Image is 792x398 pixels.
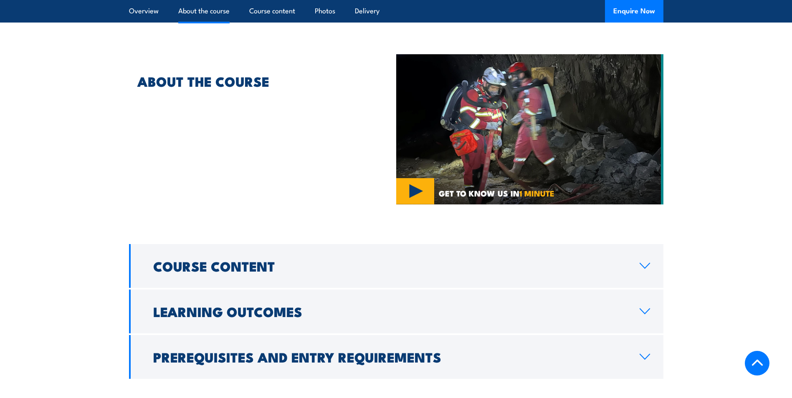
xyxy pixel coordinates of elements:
h2: ABOUT THE COURSE [137,75,358,87]
h2: Learning Outcomes [153,305,626,317]
a: Prerequisites and Entry Requirements [129,335,663,379]
h2: Prerequisites and Entry Requirements [153,351,626,363]
strong: 1 MINUTE [519,187,554,199]
a: Learning Outcomes [129,290,663,333]
a: Course Content [129,244,663,288]
img: Underground mine rescue [396,54,663,204]
span: GET TO KNOW US IN [439,189,554,197]
h2: Course Content [153,260,626,272]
